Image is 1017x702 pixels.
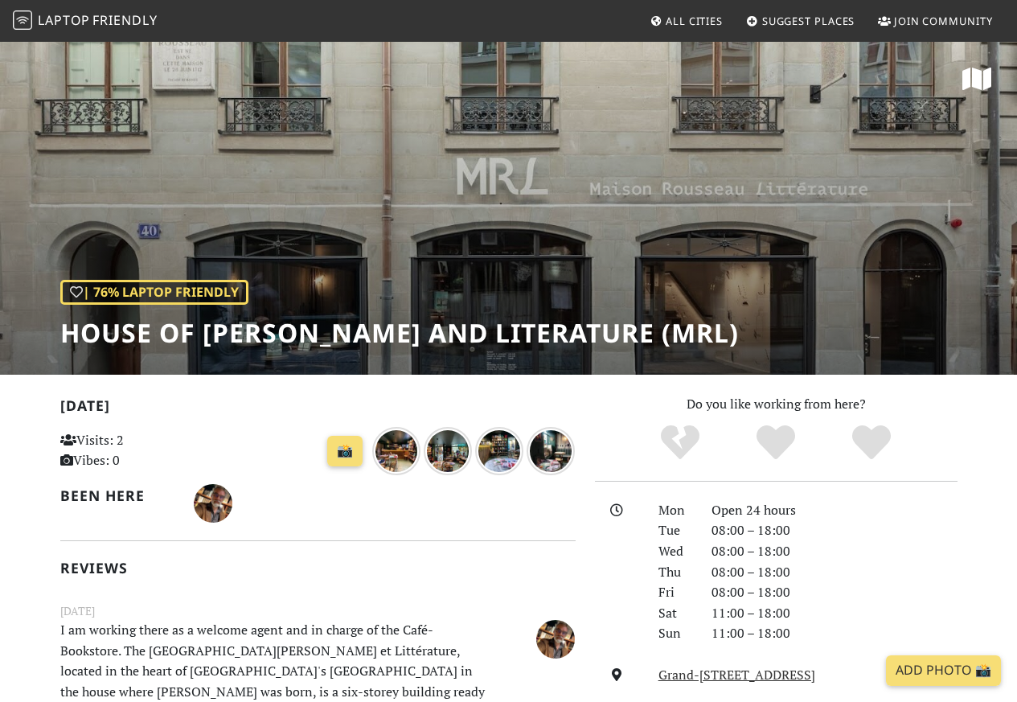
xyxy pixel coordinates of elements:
[643,6,729,35] a: All Cities
[702,562,967,583] div: 08:00 – 18:00
[372,441,424,458] a: over 1 year ago
[740,6,862,35] a: Suggest Places
[194,484,232,523] img: 5334-macia.jpg
[60,397,576,421] h2: [DATE]
[666,14,723,28] span: All Cities
[194,493,232,511] span: Macia Serge
[13,10,32,30] img: LaptopFriendly
[702,520,967,541] div: 08:00 – 18:00
[536,629,575,647] span: Macia Serge
[92,11,157,29] span: Friendly
[536,620,575,659] img: 5334-macia.jpg
[527,441,575,458] a: over 1 year ago
[60,560,576,577] h2: Reviews
[871,6,999,35] a: Join Community
[658,666,815,684] a: Grand-[STREET_ADDRESS]
[702,623,967,644] div: 11:00 – 18:00
[633,423,728,463] div: No
[894,14,993,28] span: Join Community
[728,423,824,463] div: Yes
[595,394,958,415] p: Do you like working from here?
[424,427,472,475] img: over 1 year ago
[649,520,702,541] div: Tue
[886,655,1001,686] a: Add Photo 📸
[60,430,219,471] p: Visits: 2 Vibes: 0
[475,427,523,475] img: over 1 year ago
[702,541,967,562] div: 08:00 – 18:00
[649,500,702,521] div: Mon
[649,562,702,583] div: Thu
[649,541,702,562] div: Wed
[649,582,702,603] div: Fri
[327,436,363,466] a: 📸
[649,623,702,644] div: Sun
[702,603,967,624] div: 11:00 – 18:00
[475,441,527,458] a: over 1 year ago
[424,441,475,458] a: over 1 year ago
[372,427,420,475] img: over 1 year ago
[702,500,967,521] div: Open 24 hours
[823,423,919,463] div: Definitely!
[527,427,575,475] img: over 1 year ago
[702,582,967,603] div: 08:00 – 18:00
[60,318,739,348] h1: House of [PERSON_NAME] and Literature (MRL)
[60,280,248,306] div: | 76% Laptop Friendly
[762,14,855,28] span: Suggest Places
[38,11,90,29] span: Laptop
[13,7,158,35] a: LaptopFriendly LaptopFriendly
[51,602,585,620] small: [DATE]
[60,487,174,504] h2: Been here
[649,603,702,624] div: Sat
